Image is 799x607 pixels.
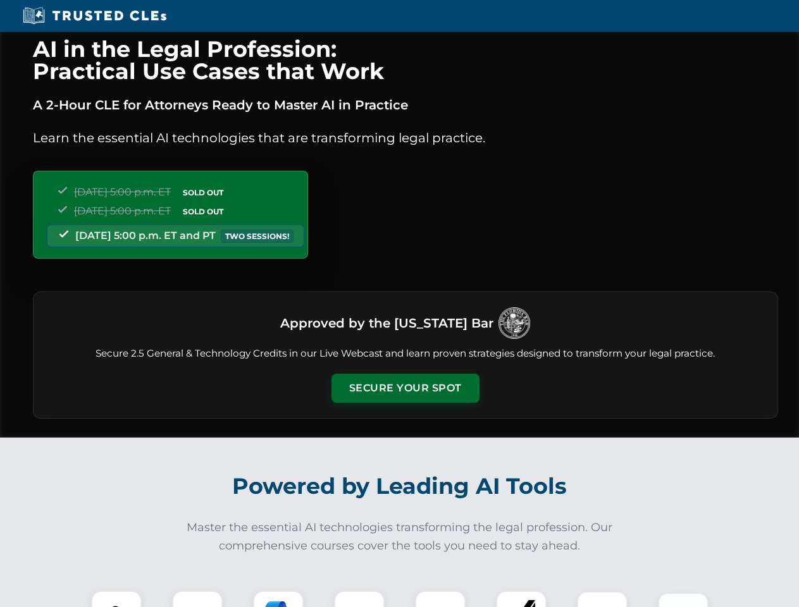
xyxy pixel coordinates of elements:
p: Master the essential AI technologies transforming the legal profession. Our comprehensive courses... [178,518,621,555]
img: Trusted CLEs [19,6,170,25]
span: SOLD OUT [178,205,228,218]
p: Secure 2.5 General & Technology Credits in our Live Webcast and learn proven strategies designed ... [49,346,762,361]
span: [DATE] 5:00 p.m. ET [74,205,171,217]
h2: Powered by Leading AI Tools [49,464,750,508]
h1: AI in the Legal Profession: Practical Use Cases that Work [33,38,778,82]
h3: Approved by the [US_STATE] Bar [280,312,493,334]
span: [DATE] 5:00 p.m. ET [74,186,171,198]
button: Secure Your Spot [331,374,480,403]
span: SOLD OUT [178,186,228,199]
p: A 2-Hour CLE for Attorneys Ready to Master AI in Practice [33,95,778,115]
p: Learn the essential AI technologies that are transforming legal practice. [33,128,778,148]
img: Logo [499,307,530,339]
